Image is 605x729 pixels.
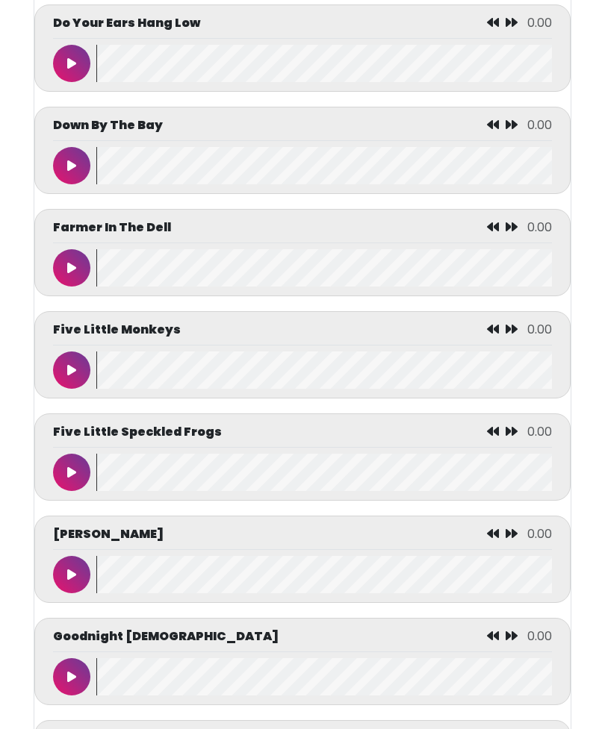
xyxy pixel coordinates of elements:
p: [PERSON_NAME] [53,526,164,544]
span: 0.00 [527,424,552,441]
p: Do Your Ears Hang Low [53,15,200,33]
span: 0.00 [527,219,552,237]
p: Five Little Monkeys [53,322,181,340]
p: Down By The Bay [53,117,163,135]
p: Five Little Speckled Frogs [53,424,222,442]
span: 0.00 [527,526,552,543]
span: 0.00 [527,15,552,32]
span: 0.00 [527,628,552,645]
span: 0.00 [527,322,552,339]
p: Farmer In The Dell [53,219,171,237]
span: 0.00 [527,117,552,134]
p: Goodnight [DEMOGRAPHIC_DATA] [53,628,279,646]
